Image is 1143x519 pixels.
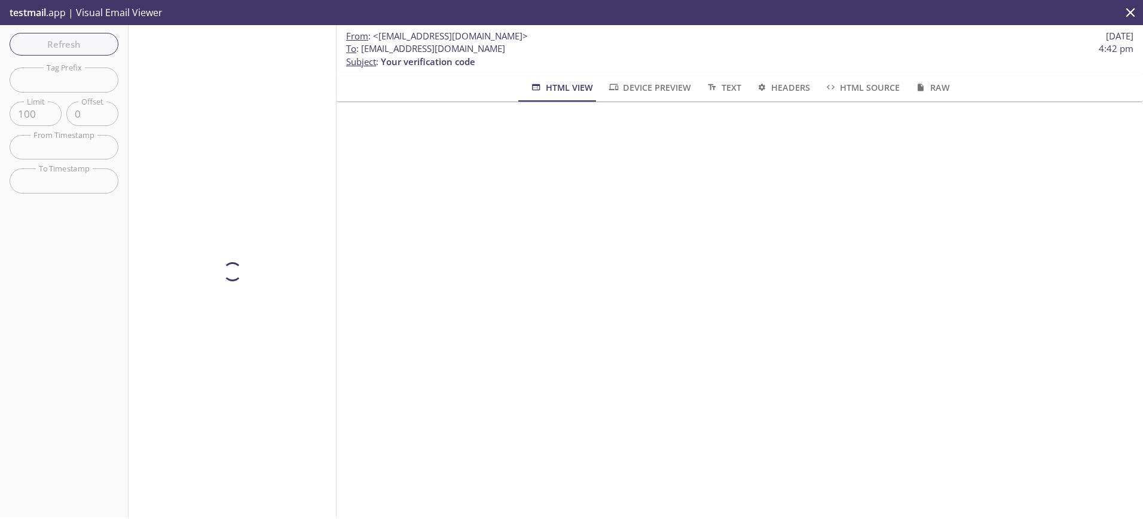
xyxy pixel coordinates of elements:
span: To [346,42,356,54]
span: <[EMAIL_ADDRESS][DOMAIN_NAME]> [373,30,528,42]
span: Raw [914,80,949,95]
span: HTML Source [824,80,900,95]
span: Headers [756,80,810,95]
span: testmail [10,6,46,19]
span: [DATE] [1106,30,1133,42]
span: Subject [346,56,376,67]
span: Your verification code [381,56,475,67]
span: : [EMAIL_ADDRESS][DOMAIN_NAME] [346,42,505,55]
p: : [346,42,1133,68]
span: From [346,30,368,42]
span: Text [705,80,741,95]
span: HTML View [530,80,592,95]
span: Device Preview [607,80,691,95]
span: : [346,30,528,42]
span: 4:42 pm [1099,42,1133,55]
